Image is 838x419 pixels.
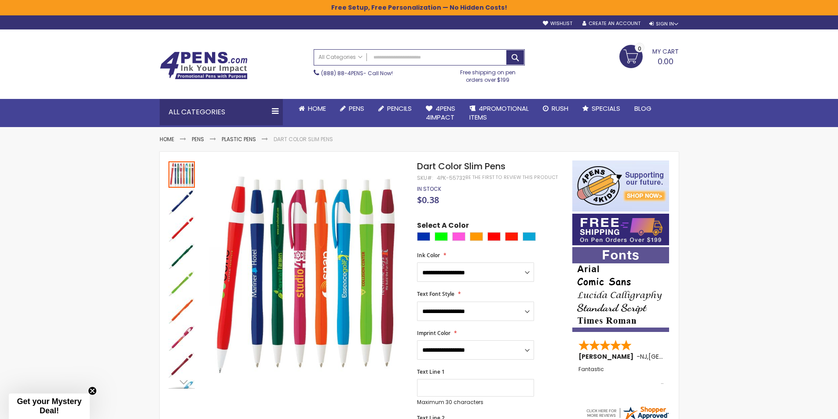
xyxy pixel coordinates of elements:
[168,351,196,379] div: Dart Color Slim Pens
[168,242,196,270] div: Dart Color Slim Pens
[487,232,501,241] div: Red
[321,69,363,77] a: (888) 88-4PENS
[192,135,204,143] a: Pens
[417,290,454,298] span: Text Font Style
[168,324,196,351] div: Dart Color Slim Pens
[572,247,669,332] img: font-personalization-examples
[168,325,195,351] img: Dart Color Slim Pens
[640,352,647,361] span: NJ
[88,386,97,395] button: Close teaser
[274,136,333,143] li: Dart Color Slim Pens
[572,160,669,211] img: 4pens 4 kids
[578,366,664,385] div: Fantastic
[417,194,439,206] span: $0.38
[417,329,450,337] span: Imprint Color
[168,215,196,242] div: Dart Color Slim Pens
[572,214,669,245] img: Free shipping on orders over $199
[417,160,505,172] span: Dart Color Slim Pens
[417,251,440,259] span: Ink Color
[649,21,678,27] div: Sign In
[417,185,441,193] span: In stock
[417,368,445,375] span: Text Line 1
[168,297,196,324] div: Dart Color Slim Pens
[417,174,433,182] strong: SKU
[469,104,529,122] span: 4PROMOTIONAL ITEMS
[371,99,419,118] a: Pencils
[168,375,195,389] div: Next
[575,99,627,118] a: Specials
[578,352,637,361] span: [PERSON_NAME]
[658,56,673,67] span: 0.00
[417,221,469,233] span: Select A Color
[168,188,196,215] div: Dart Color Slim Pens
[160,99,283,125] div: All Categories
[9,393,90,419] div: Get your Mystery Deal!Close teaser
[536,99,575,118] a: Rush
[222,135,256,143] a: Plastic Pens
[168,270,196,297] div: Dart Color Slim Pens
[168,352,195,379] img: Dart Color Slim Pens
[160,51,248,80] img: 4Pens Custom Pens and Promotional Products
[387,104,412,113] span: Pencils
[638,44,641,53] span: 0
[314,50,367,64] a: All Categories
[435,232,448,241] div: Lime Green
[318,54,362,61] span: All Categories
[308,104,326,113] span: Home
[592,104,620,113] span: Specials
[168,298,195,324] img: Dart Color Slim Pens
[321,69,393,77] span: - Call Now!
[627,99,659,118] a: Blog
[417,186,441,193] div: Availability
[168,160,196,188] div: Dart Color Slim Pens
[543,20,572,27] a: Wishlist
[452,232,465,241] div: Pink
[462,99,536,128] a: 4PROMOTIONALITEMS
[765,395,838,419] iframe: Google Customer Reviews
[333,99,371,118] a: Pens
[160,135,174,143] a: Home
[426,104,455,122] span: 4Pens 4impact
[419,99,462,128] a: 4Pens4impact
[634,104,651,113] span: Blog
[168,270,195,297] img: Dart Color Slim Pens
[168,216,195,242] img: Dart Color Slim Pens
[648,352,713,361] span: [GEOGRAPHIC_DATA]
[552,104,568,113] span: Rush
[17,397,81,415] span: Get your Mystery Deal!
[619,45,679,67] a: 0.00 0
[637,352,713,361] span: - ,
[523,232,536,241] div: Turquoise
[417,399,534,406] p: Maximum 30 characters
[349,104,364,113] span: Pens
[437,175,465,182] div: 4pk-55732
[205,173,406,374] img: Dart Color Slim Pens
[168,243,195,270] img: Dart Color Slim Pens
[582,20,640,27] a: Create an Account
[292,99,333,118] a: Home
[465,174,558,181] a: Be the first to review this product
[505,232,518,241] div: Bright Red
[417,232,430,241] div: Blue
[470,232,483,241] div: Orange
[168,189,195,215] img: Dart Color Slim Pens
[451,66,525,83] div: Free shipping on pen orders over $199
